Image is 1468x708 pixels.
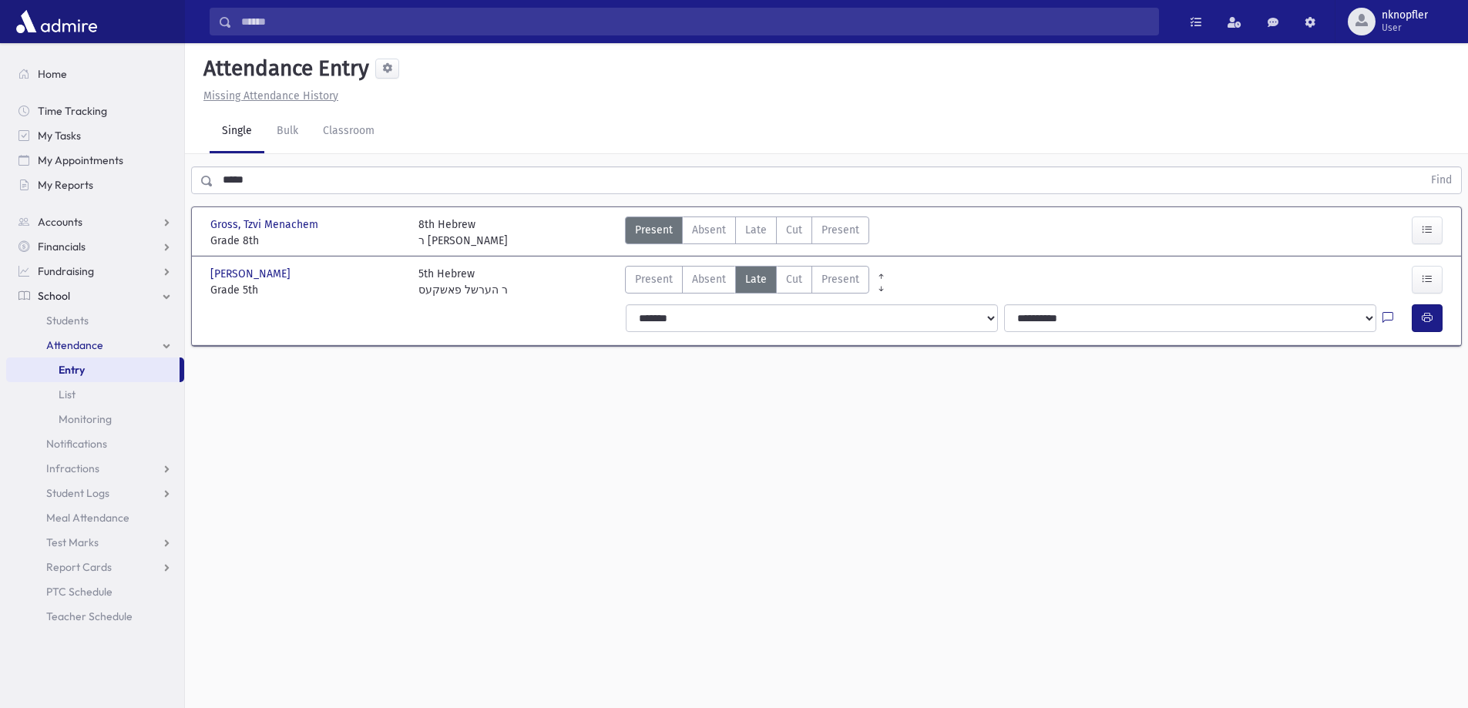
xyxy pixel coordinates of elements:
[38,178,93,192] span: My Reports
[821,271,859,287] span: Present
[46,461,99,475] span: Infractions
[6,407,184,431] a: Monitoring
[692,222,726,238] span: Absent
[38,129,81,143] span: My Tasks
[59,363,85,377] span: Entry
[38,289,70,303] span: School
[6,431,184,456] a: Notifications
[311,110,387,153] a: Classroom
[264,110,311,153] a: Bulk
[745,222,767,238] span: Late
[12,6,101,37] img: AdmirePro
[232,8,1158,35] input: Search
[6,62,184,86] a: Home
[6,505,184,530] a: Meal Attendance
[6,284,184,308] a: School
[6,530,184,555] a: Test Marks
[46,511,129,525] span: Meal Attendance
[210,282,403,298] span: Grade 5th
[6,148,184,173] a: My Appointments
[635,222,673,238] span: Present
[46,535,99,549] span: Test Marks
[203,89,338,102] u: Missing Attendance History
[6,604,184,629] a: Teacher Schedule
[6,210,184,234] a: Accounts
[59,412,112,426] span: Monitoring
[1382,22,1428,34] span: User
[6,308,184,333] a: Students
[6,333,184,357] a: Attendance
[786,271,802,287] span: Cut
[46,560,112,574] span: Report Cards
[418,216,508,249] div: 8th Hebrew ר [PERSON_NAME]
[6,234,184,259] a: Financials
[46,314,89,327] span: Students
[38,240,86,253] span: Financials
[38,104,107,118] span: Time Tracking
[6,357,180,382] a: Entry
[46,486,109,500] span: Student Logs
[6,259,184,284] a: Fundraising
[38,67,67,81] span: Home
[6,123,184,148] a: My Tasks
[625,216,869,249] div: AttTypes
[210,110,264,153] a: Single
[1422,167,1461,193] button: Find
[635,271,673,287] span: Present
[786,222,802,238] span: Cut
[46,338,103,352] span: Attendance
[38,215,82,229] span: Accounts
[210,216,321,233] span: Gross, Tzvi Menachem
[197,89,338,102] a: Missing Attendance History
[1382,9,1428,22] span: nknopfler
[418,266,508,298] div: 5th Hebrew ר הערשל פאשקעס
[210,266,294,282] span: [PERSON_NAME]
[6,579,184,604] a: PTC Schedule
[46,585,113,599] span: PTC Schedule
[745,271,767,287] span: Late
[692,271,726,287] span: Absent
[6,173,184,197] a: My Reports
[46,437,107,451] span: Notifications
[38,264,94,278] span: Fundraising
[197,55,369,82] h5: Attendance Entry
[6,456,184,481] a: Infractions
[625,266,869,298] div: AttTypes
[59,388,76,401] span: List
[6,99,184,123] a: Time Tracking
[210,233,403,249] span: Grade 8th
[46,609,133,623] span: Teacher Schedule
[821,222,859,238] span: Present
[6,481,184,505] a: Student Logs
[6,382,184,407] a: List
[38,153,123,167] span: My Appointments
[6,555,184,579] a: Report Cards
